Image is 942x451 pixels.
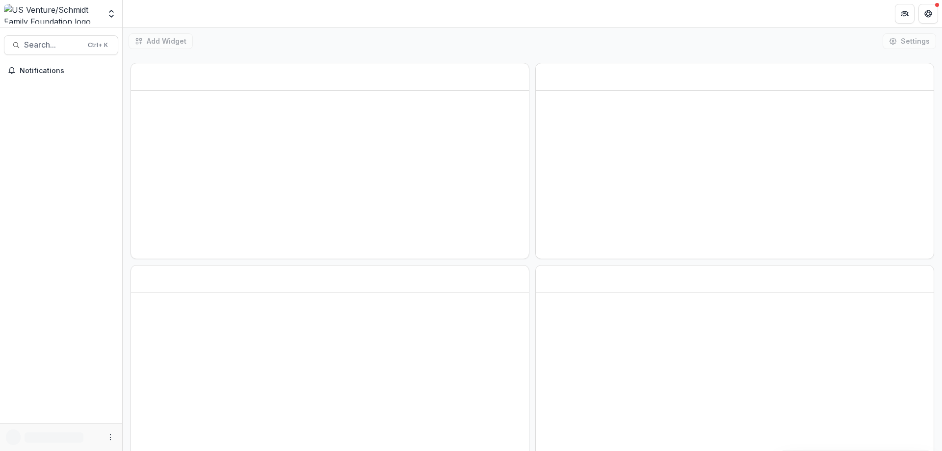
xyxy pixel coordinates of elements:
nav: breadcrumb [127,6,168,21]
button: Settings [883,33,936,49]
button: Open entity switcher [105,4,118,24]
button: Add Widget [129,33,193,49]
span: Notifications [20,67,114,75]
button: Get Help [918,4,938,24]
button: Notifications [4,63,118,79]
button: Search... [4,35,118,55]
div: Ctrl + K [86,40,110,51]
span: Search... [24,40,82,50]
button: Partners [895,4,915,24]
img: US Venture/Schmidt Family Foundation logo [4,4,101,24]
button: More [105,431,116,443]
